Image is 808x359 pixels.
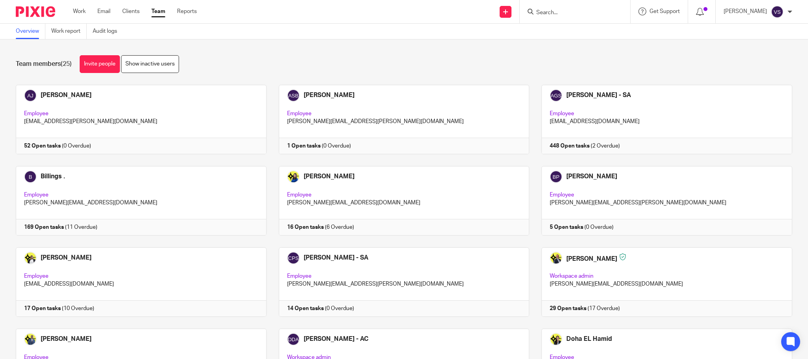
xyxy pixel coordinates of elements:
a: Audit logs [93,24,123,39]
input: Search [536,9,606,17]
a: Invite people [80,55,120,73]
a: Overview [16,24,45,39]
a: Work report [51,24,87,39]
a: Clients [122,7,140,15]
a: Work [73,7,86,15]
a: Email [97,7,110,15]
a: Show inactive users [121,55,179,73]
span: (25) [61,61,72,67]
h1: Team members [16,60,72,68]
p: [PERSON_NAME] [724,7,767,15]
span: Get Support [649,9,680,14]
img: Pixie [16,6,55,17]
a: Reports [177,7,197,15]
a: Team [151,7,165,15]
img: svg%3E [771,6,784,18]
